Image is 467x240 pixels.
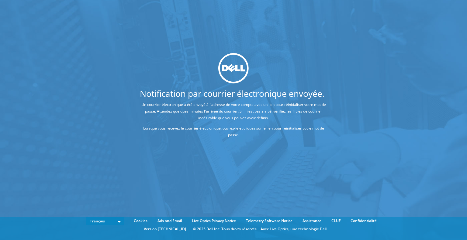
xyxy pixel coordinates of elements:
[140,101,327,121] p: Un courrier électronique a été envoyé à l'adresse de votre compte avec un lien pour réinitialiser...
[298,218,326,224] a: Assistance
[190,226,260,232] li: © 2025 Dell Inc. Tous droits réservés
[141,226,189,232] li: Version [TECHNICAL_ID]
[117,89,347,98] h1: Notification par courrier électronique envoyée.
[140,125,327,138] p: Lorsque vous recevez le courrier électronique, ouvrez-le et cliquez sur le lien pour réinitialise...
[346,218,381,224] a: Confidentialité
[261,226,327,232] li: Avec Live Optics, une technologie Dell
[327,218,345,224] a: CLUF
[153,218,186,224] a: Ads and Email
[218,53,249,83] img: dell_svg_logo.svg
[129,218,152,224] a: Cookies
[241,218,297,224] a: Telemetry Software Notice
[187,218,240,224] a: Live Optics Privacy Notice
